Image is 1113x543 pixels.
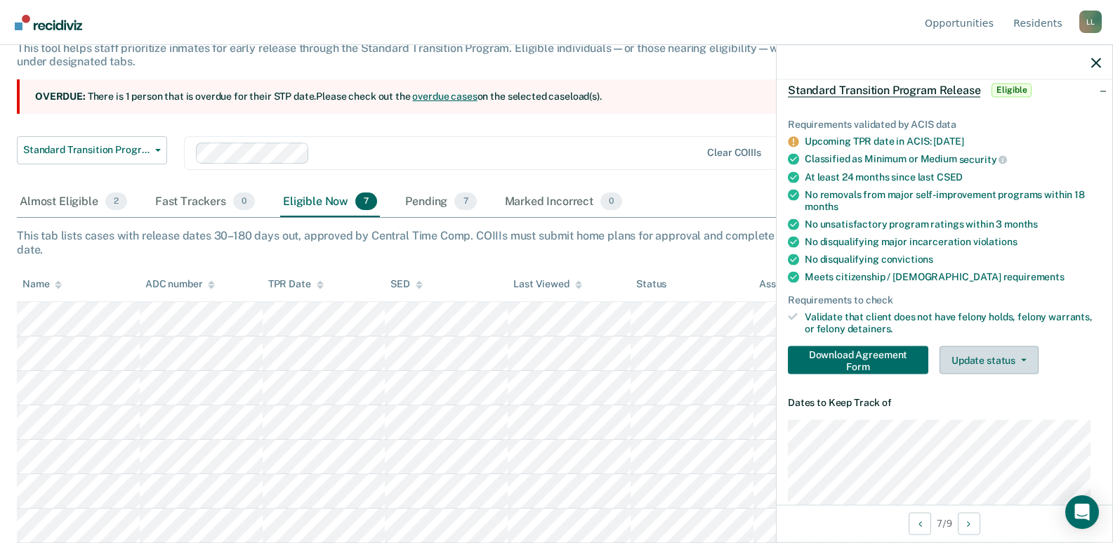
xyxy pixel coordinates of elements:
button: Previous Opportunity [909,512,931,535]
div: No disqualifying major incarceration [805,235,1101,247]
div: Requirements validated by ACIS data [788,118,1101,130]
div: Last Viewed [513,278,581,290]
button: Update status [940,346,1039,374]
button: Profile dropdown button [1079,11,1102,33]
div: Standard Transition Program ReleaseEligible [777,67,1112,112]
div: No disqualifying [805,253,1101,265]
div: Meets citizenship / [DEMOGRAPHIC_DATA] [805,270,1101,282]
div: At least 24 months since last [805,171,1101,183]
a: Navigate to form link [788,346,934,374]
div: 7 / 9 [777,504,1112,542]
div: Pending [402,187,479,218]
div: This tool helps staff prioritize inmates for early release through the Standard Transition Progra... [17,41,852,68]
span: Standard Transition Program Release [788,83,980,97]
div: No unsatisfactory program ratings within 3 [805,218,1101,230]
a: overdue cases [412,91,477,102]
button: Next Opportunity [958,512,980,535]
span: 7 [454,192,476,211]
span: months [805,200,838,211]
span: Eligible [992,83,1032,97]
div: Upcoming TPR date in ACIS: [DATE] [805,136,1101,148]
span: Standard Transition Program Release [23,144,150,156]
div: Marked Incorrect [502,187,626,218]
div: Classified as Minimum or Medium [805,153,1101,166]
div: Assigned to [759,278,825,290]
div: Fast Trackers [152,187,258,218]
button: Download Agreement Form [788,346,928,374]
span: 0 [233,192,255,211]
div: TPR Date [268,278,324,290]
div: Clear COIIIs [707,147,760,159]
span: months [1004,218,1038,229]
div: Eligible Now [280,187,380,218]
div: Almost Eligible [17,187,130,218]
div: Requirements to check [788,294,1101,306]
span: requirements [1003,270,1065,282]
span: convictions [881,253,933,264]
div: Status [636,278,666,290]
strong: Overdue: [35,91,86,102]
div: L L [1079,11,1102,33]
div: Name [22,278,62,290]
div: Open Intercom Messenger [1065,495,1099,529]
div: SED [390,278,423,290]
span: 0 [600,192,622,211]
img: Recidiviz [15,15,82,30]
div: Validate that client does not have felony holds, felony warrants, or felony [805,311,1101,335]
section: There is 1 person that is overdue for their STP date. Please check out the on the selected caselo... [17,79,852,114]
span: 7 [355,192,377,211]
div: ADC number [145,278,216,290]
span: 2 [105,192,127,211]
div: No removals from major self-improvement programs within 18 [805,188,1101,212]
span: security [959,154,1008,165]
span: violations [973,235,1017,247]
dt: Dates to Keep Track of [788,396,1101,408]
span: CSED [937,171,963,182]
div: This tab lists cases with release dates 30–180 days out, approved by Central Time Comp. COIIIs mu... [17,229,1096,256]
span: detainers. [848,323,893,334]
